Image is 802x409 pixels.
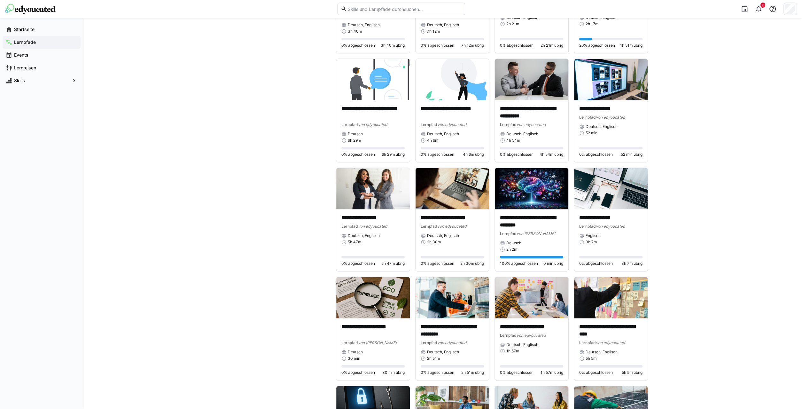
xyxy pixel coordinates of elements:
span: 5h 5m [586,356,596,361]
span: 0% abgeschlossen [579,152,613,157]
span: 0% abgeschlossen [421,370,454,375]
span: Lernpfad [421,224,437,229]
span: 1h 57m übrig [541,370,563,375]
img: image [495,59,568,100]
span: 0% abgeschlossen [579,261,613,266]
span: 4h 54m [506,138,520,143]
span: 5h 47m übrig [381,261,405,266]
span: 2h 51m übrig [461,370,484,375]
span: 0% abgeschlossen [341,370,375,375]
span: 3h 7m übrig [621,261,642,266]
span: Deutsch, Englisch [506,131,538,137]
span: Deutsch, Englisch [586,124,618,129]
span: 4h 6m [427,138,438,143]
span: 3h 40m [348,29,362,34]
span: 2h 30m [427,240,441,245]
span: Lernpfad [579,115,596,120]
span: Deutsch, Englisch [427,22,459,28]
span: 20% abgeschlossen [579,43,615,48]
span: Lernpfad [500,333,517,338]
img: image [336,168,410,209]
span: 2h 17m [586,21,598,27]
img: image [336,277,410,318]
span: 7h 12m [427,29,440,34]
span: von [PERSON_NAME] [358,340,397,345]
span: 0% abgeschlossen [341,43,375,48]
span: Lernpfad [341,224,358,229]
span: 100% abgeschlossen [500,261,538,266]
span: Lernpfad [500,231,517,236]
span: 0 min übrig [543,261,563,266]
span: von edyoucated [596,224,625,229]
span: Deutsch, Englisch [586,350,618,355]
input: Skills und Lernpfade durchsuchen… [347,6,461,12]
span: von [PERSON_NAME] [517,231,555,236]
span: Lernpfad [579,224,596,229]
span: 2h 21m [506,21,519,27]
span: 0% abgeschlossen [421,152,454,157]
img: image [574,277,648,318]
span: Lernpfad [500,122,517,127]
span: Deutsch, Englisch [427,131,459,137]
span: 2h 21m übrig [541,43,563,48]
span: Lernpfad [341,340,358,345]
span: von edyoucated [596,340,625,345]
span: Deutsch, Englisch [348,22,380,28]
img: image [416,168,489,209]
span: Lernpfad [579,340,596,345]
span: 0% abgeschlossen [579,370,613,375]
span: 0% abgeschlossen [341,152,375,157]
span: 2h 51m [427,356,440,361]
span: 2h 30m übrig [460,261,484,266]
span: 5h 47m [348,240,361,245]
span: 0% abgeschlossen [500,43,533,48]
span: von edyoucated [517,122,546,127]
span: Deutsch, Englisch [506,342,538,347]
span: 2h 2m [506,247,517,252]
span: 6h 29m übrig [382,152,405,157]
span: 1h 51m übrig [620,43,642,48]
span: 6h 29m [348,138,361,143]
span: Lernpfad [421,122,437,127]
span: Lernpfad [421,340,437,345]
span: 3h 7m [586,240,597,245]
img: image [495,168,568,209]
img: image [574,59,648,100]
span: 1h 57m [506,349,519,354]
span: 52 min [586,130,597,136]
span: von edyoucated [517,333,546,338]
img: image [574,168,648,209]
img: image [416,59,489,100]
span: von edyoucated [358,224,387,229]
span: 0% abgeschlossen [500,152,533,157]
span: Deutsch, Englisch [427,233,459,238]
span: Deutsch [348,350,363,355]
span: 3h 40m übrig [381,43,405,48]
span: von edyoucated [437,224,466,229]
span: Deutsch, Englisch [427,350,459,355]
span: von edyoucated [358,122,387,127]
span: Deutsch [348,131,363,137]
span: 7h 12m übrig [461,43,484,48]
span: 52 min übrig [621,152,642,157]
span: Deutsch [506,240,521,246]
img: image [495,277,568,318]
span: Lernpfad [341,122,358,127]
span: 30 min übrig [382,370,405,375]
span: 5h 5m übrig [622,370,642,375]
span: von edyoucated [437,122,466,127]
span: 2 [762,3,764,7]
span: von edyoucated [596,115,625,120]
img: image [336,59,410,100]
span: 0% abgeschlossen [421,43,454,48]
span: 4h 6m übrig [463,152,484,157]
span: 0% abgeschlossen [421,261,454,266]
span: von edyoucated [437,340,466,345]
span: Deutsch, Englisch [348,233,380,238]
span: 30 min [348,356,360,361]
span: 0% abgeschlossen [500,370,533,375]
span: 4h 54m übrig [540,152,563,157]
span: Englisch [586,233,601,238]
img: image [416,277,489,318]
span: 0% abgeschlossen [341,261,375,266]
